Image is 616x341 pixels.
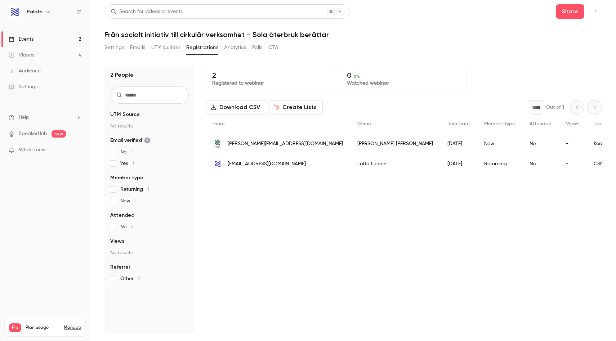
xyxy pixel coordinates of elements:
span: 1 [135,198,137,203]
p: No results [110,249,189,256]
span: Job title [594,121,613,126]
span: Returning [120,186,149,193]
p: 0 [347,71,461,80]
button: Download CSV [206,100,266,115]
span: Email verified [110,137,151,144]
p: No results [110,122,189,130]
span: 1 [132,161,134,166]
span: new [52,130,66,138]
div: Search for videos or events [111,8,183,15]
button: Analytics [224,42,246,53]
button: UTM builder [151,42,180,53]
span: Attended [530,121,552,126]
div: No [522,154,559,174]
span: Email [213,121,226,126]
span: Member type [484,121,515,126]
a: SpeakerHub [19,130,47,138]
span: Yes [120,160,134,167]
span: 2 [131,224,133,229]
div: Settings [9,83,37,90]
button: CTA [268,42,278,53]
span: Pro [9,323,21,332]
h6: Palats [27,8,43,15]
p: Out of 1 [546,104,564,111]
span: No [120,148,133,156]
li: help-dropdown-opener [9,114,81,121]
div: [PERSON_NAME] [PERSON_NAME] [350,134,440,154]
img: stadsfast.goteborg.se [213,139,222,148]
button: Settings [104,42,124,53]
h1: Från socialt initiativ till cirkulär verksamhet – Sola återbruk berättar [104,30,602,39]
div: Returning [477,154,522,174]
div: Events [9,36,34,43]
section: facet-groups [110,111,189,282]
img: Palats [9,6,21,18]
span: No [120,223,133,230]
div: [DATE] [440,134,477,154]
span: UTM Source [110,111,140,118]
a: Manage [64,325,81,331]
div: Audience [9,67,41,75]
button: Create Lists [269,100,323,115]
iframe: Noticeable Trigger [73,147,81,153]
span: 0 % [353,74,360,79]
div: Videos [9,51,34,59]
span: Member type [110,174,143,181]
div: [DATE] [440,154,477,174]
h1: 2 People [110,71,134,79]
p: Registered to webinar [212,80,326,87]
span: Plan usage [26,325,59,331]
div: No [522,134,559,154]
button: Polls [252,42,263,53]
span: New [120,197,137,205]
img: palats.io [213,160,222,168]
div: New [477,134,522,154]
span: Join date [447,121,470,126]
span: Other [120,275,140,282]
div: Lotta Lundin [350,154,440,174]
button: Registrations [186,42,218,53]
span: 2 [138,276,140,281]
button: Emails [130,42,145,53]
span: Referrer [110,264,130,271]
span: Views [110,238,124,245]
span: [PERSON_NAME][EMAIL_ADDRESS][DOMAIN_NAME] [228,140,343,148]
span: 1 [131,149,133,154]
span: What's new [19,146,46,154]
p: 2 [212,71,326,80]
span: [EMAIL_ADDRESS][DOMAIN_NAME] [228,160,306,168]
div: - [559,134,586,154]
span: Attended [110,212,134,219]
span: Views [566,121,579,126]
div: - [559,154,586,174]
span: Help [19,114,29,121]
span: 1 [147,187,149,192]
p: Watched webinar [347,80,461,87]
span: Name [357,121,371,126]
button: Share [556,4,584,19]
